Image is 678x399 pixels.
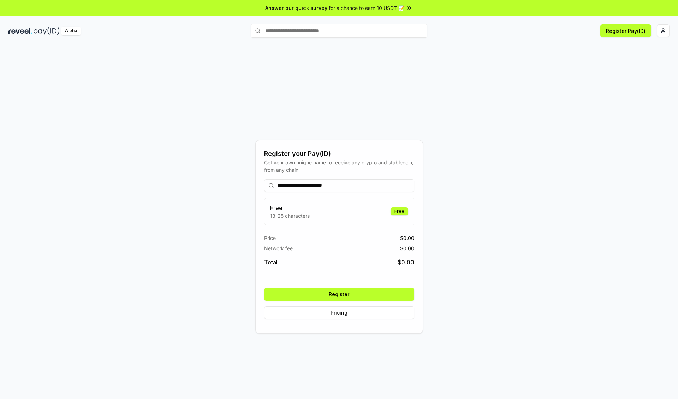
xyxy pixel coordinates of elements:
[264,149,414,159] div: Register your Pay(ID)
[264,306,414,319] button: Pricing
[400,234,414,242] span: $ 0.00
[600,24,651,37] button: Register Pay(ID)
[61,27,81,35] div: Alpha
[265,4,327,12] span: Answer our quick survey
[264,245,293,252] span: Network fee
[264,288,414,301] button: Register
[264,258,278,266] span: Total
[270,212,310,219] p: 13-25 characters
[391,207,408,215] div: Free
[398,258,414,266] span: $ 0.00
[264,159,414,174] div: Get your own unique name to receive any crypto and stablecoin, from any chain
[264,234,276,242] span: Price
[8,27,32,35] img: reveel_dark
[329,4,404,12] span: for a chance to earn 10 USDT 📝
[400,245,414,252] span: $ 0.00
[34,27,60,35] img: pay_id
[270,204,310,212] h3: Free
